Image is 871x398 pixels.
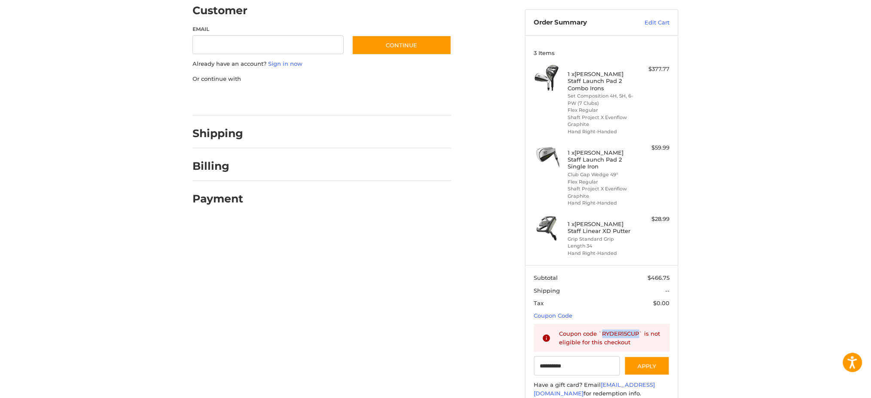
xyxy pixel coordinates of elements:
li: Grip Standard Grip [568,236,634,243]
div: Coupon code `RYDER15CUP` is not eligible for this checkout [559,330,662,346]
h2: Billing [193,159,243,173]
iframe: PayPal-venmo [336,92,400,107]
div: $59.99 [636,144,670,152]
li: Hand Right-Handed [568,250,634,257]
iframe: PayPal-paylater [263,92,327,107]
li: Length 34 [568,242,634,250]
span: $466.75 [648,274,670,281]
span: -- [666,287,670,294]
input: Gift Certificate or Coupon Code [534,356,620,376]
div: $28.99 [636,215,670,223]
li: Club Gap Wedge 49° [568,171,634,178]
p: Already have an account? [193,60,452,68]
h3: 3 Items [534,49,670,56]
span: $0.00 [654,300,670,306]
h2: Shipping [193,127,243,140]
li: Set Composition 4H, 5H, 6-PW (7 Clubs) [568,92,634,107]
li: Hand Right-Handed [568,199,634,207]
h2: Customer [193,4,248,17]
span: Shipping [534,287,560,294]
span: Tax [534,300,544,306]
li: Flex Regular [568,107,634,114]
h4: 1 x [PERSON_NAME] Staff Linear XD Putter [568,220,634,235]
iframe: PayPal-paypal [190,92,254,107]
h2: Payment [193,192,243,205]
button: Apply [624,356,670,376]
a: Sign in now [268,60,303,67]
li: Shaft Project X Evenflow Graphite [568,114,634,128]
div: $377.77 [636,65,670,73]
li: Shaft Project X Evenflow Graphite [568,185,634,199]
a: Edit Cart [627,18,670,27]
li: Flex Regular [568,178,634,186]
label: Email [193,25,344,33]
span: Subtotal [534,274,558,281]
p: Or continue with [193,75,452,83]
h3: Order Summary [534,18,627,27]
h4: 1 x [PERSON_NAME] Staff Launch Pad 2 Single Iron [568,149,634,170]
a: [EMAIL_ADDRESS][DOMAIN_NAME] [534,381,655,397]
div: Have a gift card? Email for redemption info. [534,381,670,398]
a: Coupon Code [534,312,573,319]
button: Continue [352,35,452,55]
h4: 1 x [PERSON_NAME] Staff Launch Pad 2 Combo Irons [568,70,634,92]
li: Hand Right-Handed [568,128,634,135]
